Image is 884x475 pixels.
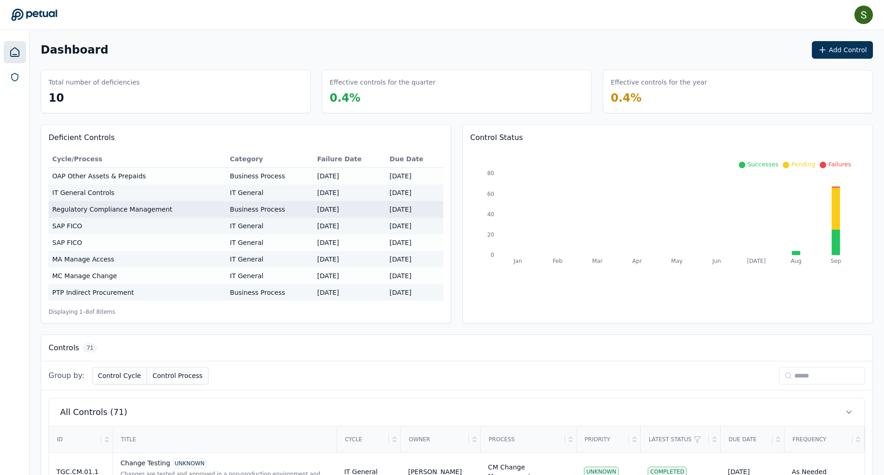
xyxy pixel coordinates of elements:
[386,234,443,251] td: [DATE]
[226,234,313,251] td: IT General
[49,251,226,268] td: MA Manage Access
[828,161,851,168] span: Failures
[226,251,313,268] td: IT General
[552,258,562,264] tspan: Feb
[641,427,709,452] div: Latest Status
[5,67,25,87] a: SOC 1 Reports
[121,458,330,469] div: Change Testing
[330,91,361,104] span: 0.4 %
[386,184,443,201] td: [DATE]
[49,218,226,234] td: SAP FICO
[791,258,801,264] tspan: Aug
[83,343,97,353] span: 71
[577,427,629,452] div: Priority
[791,161,815,168] span: Pending
[831,258,841,264] tspan: Sep
[49,184,226,201] td: IT General Controls
[313,168,386,185] td: [DATE]
[226,151,313,168] th: Category
[386,218,443,234] td: [DATE]
[313,201,386,218] td: [DATE]
[114,427,336,452] div: Title
[611,91,642,104] span: 0.4 %
[49,342,79,353] h3: Controls
[41,43,108,57] h1: Dashboard
[338,427,389,452] div: Cycle
[49,284,226,301] td: PTP Indirect Procurement
[226,268,313,284] td: IT General
[49,370,85,381] span: Group by:
[49,234,226,251] td: SAP FICO
[386,251,443,268] td: [DATE]
[386,151,443,168] th: Due Date
[487,231,494,238] tspan: 20
[721,427,773,452] div: Due Date
[313,251,386,268] td: [DATE]
[470,132,865,143] h3: Control Status
[487,170,494,177] tspan: 80
[487,191,494,197] tspan: 60
[49,427,101,452] div: ID
[226,184,313,201] td: IT General
[712,258,721,264] tspan: Jun
[49,91,64,104] span: 10
[49,78,140,87] h3: Total number of deficiencies
[226,284,313,301] td: Business Process
[313,184,386,201] td: [DATE]
[313,218,386,234] td: [DATE]
[632,258,642,264] tspan: Apr
[491,252,494,258] tspan: 0
[147,367,209,384] button: Control Process
[49,398,865,426] button: All Controls (71)
[49,132,443,143] h3: Deficient Controls
[401,427,469,452] div: Owner
[386,284,443,301] td: [DATE]
[747,161,778,168] span: Successes
[386,268,443,284] td: [DATE]
[226,168,313,185] td: Business Process
[330,78,436,87] h3: Effective controls for the quarter
[226,201,313,218] td: Business Process
[313,284,386,301] td: [DATE]
[60,406,127,419] span: All Controls (71)
[49,268,226,284] td: MC Manage Change
[513,258,522,264] tspan: Jan
[49,308,115,316] span: Displaying 1– 8 of 8 items
[49,151,226,168] th: Cycle/Process
[386,201,443,218] td: [DATE]
[785,427,853,452] div: Frequency
[671,258,683,264] tspan: May
[747,258,766,264] tspan: [DATE]
[49,168,226,185] td: OAP Other Assets & Prepaids
[812,41,873,59] button: Add Control
[172,458,207,469] div: UNKNOWN
[92,367,147,384] button: Control Cycle
[313,234,386,251] td: [DATE]
[226,218,313,234] td: IT General
[313,151,386,168] th: Failure Date
[487,211,494,218] tspan: 40
[592,258,603,264] tspan: Mar
[611,78,707,87] h3: Effective controls for the year
[386,168,443,185] td: [DATE]
[854,6,873,24] img: Samuel Tan
[313,268,386,284] td: [DATE]
[481,427,565,452] div: Process
[49,201,226,218] td: Regulatory Compliance Management
[4,41,26,63] a: Dashboard
[11,8,57,21] a: Go to Dashboard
